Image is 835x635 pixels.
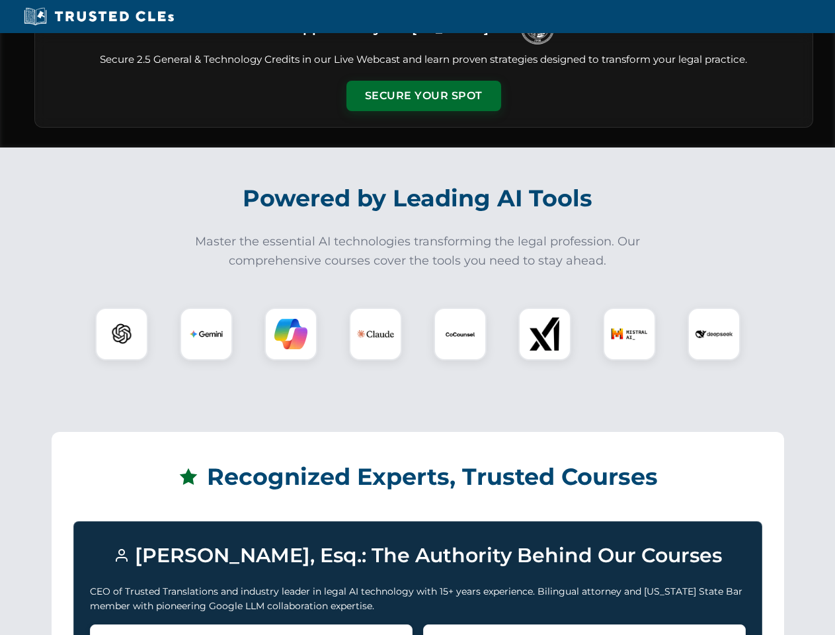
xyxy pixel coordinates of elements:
[346,81,501,111] button: Secure Your Spot
[518,308,571,360] div: xAI
[434,308,487,360] div: CoCounsel
[186,232,649,271] p: Master the essential AI technologies transforming the legal profession. Our comprehensive courses...
[95,308,148,360] div: ChatGPT
[274,317,307,351] img: Copilot Logo
[349,308,402,360] div: Claude
[696,316,733,353] img: DeepSeek Logo
[444,317,477,351] img: CoCounsel Logo
[611,316,648,353] img: Mistral AI Logo
[357,316,394,353] img: Claude Logo
[52,175,784,222] h2: Powered by Leading AI Tools
[180,308,233,360] div: Gemini
[73,454,762,500] h2: Recognized Experts, Trusted Courses
[90,538,746,573] h3: [PERSON_NAME], Esq.: The Authority Behind Our Courses
[603,308,656,360] div: Mistral AI
[90,584,746,614] p: CEO of Trusted Translations and industry leader in legal AI technology with 15+ years experience....
[190,317,223,351] img: Gemini Logo
[688,308,740,360] div: DeepSeek
[51,52,797,67] p: Secure 2.5 General & Technology Credits in our Live Webcast and learn proven strategies designed ...
[264,308,317,360] div: Copilot
[102,315,141,353] img: ChatGPT Logo
[20,7,178,26] img: Trusted CLEs
[528,317,561,351] img: xAI Logo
